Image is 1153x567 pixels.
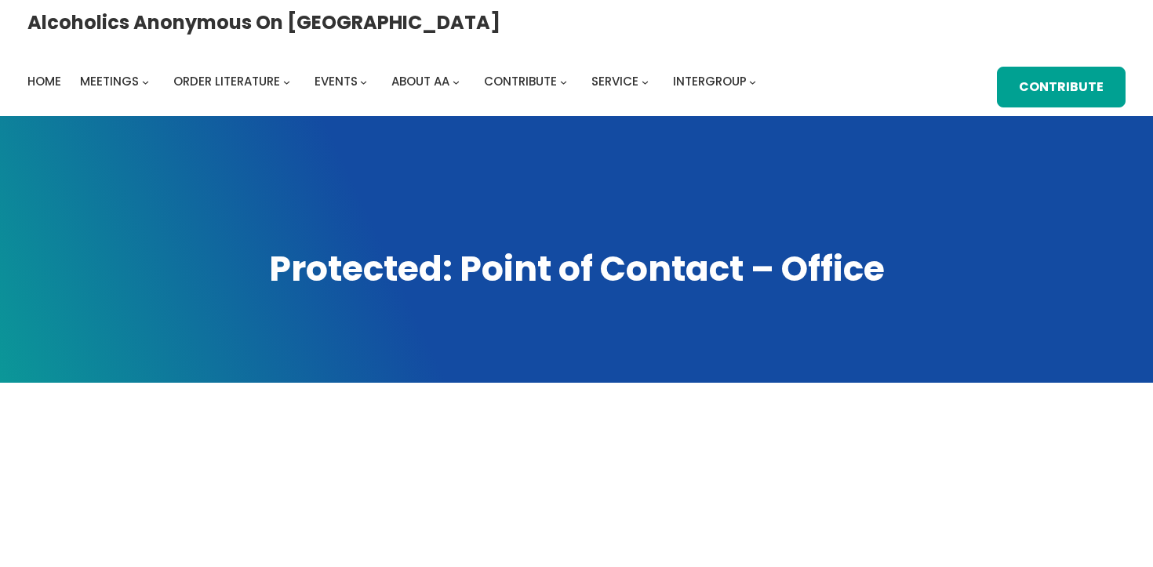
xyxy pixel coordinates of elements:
button: Events submenu [360,78,367,85]
span: Service [591,73,638,89]
button: Meetings submenu [142,78,149,85]
span: Meetings [80,73,139,89]
a: Intergroup [673,71,747,93]
span: Contribute [484,73,557,89]
a: Events [315,71,358,93]
button: Intergroup submenu [749,78,756,85]
a: Home [27,71,61,93]
a: Meetings [80,71,139,93]
span: Order Literature [173,73,280,89]
a: Service [591,71,638,93]
span: About AA [391,73,449,89]
a: Alcoholics Anonymous on [GEOGRAPHIC_DATA] [27,5,500,39]
h1: Protected: Point of Contact – Office [27,245,1126,293]
span: Home [27,73,61,89]
button: Order Literature submenu [283,78,290,85]
span: Events [315,73,358,89]
a: About AA [391,71,449,93]
button: Service submenu [642,78,649,85]
span: Intergroup [673,73,747,89]
button: About AA submenu [453,78,460,85]
button: Contribute submenu [560,78,567,85]
a: Contribute [997,67,1126,107]
a: Contribute [484,71,557,93]
nav: Intergroup [27,71,762,93]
